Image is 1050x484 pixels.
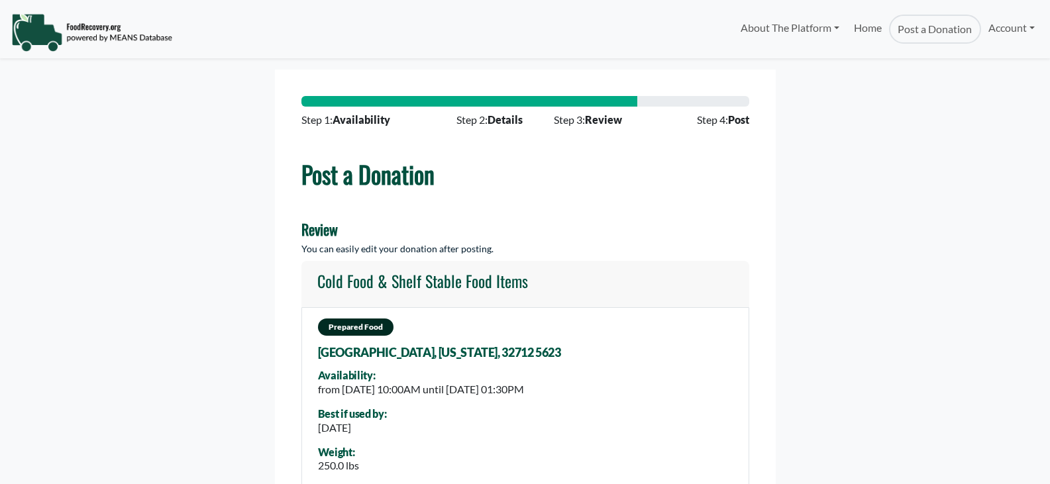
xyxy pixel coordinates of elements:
h5: You can easily edit your donation after posting. [301,244,749,255]
a: About The Platform [733,15,846,41]
span: Step 4: [697,112,749,128]
div: Best if used by: [318,408,387,420]
div: [DATE] [318,420,387,436]
div: from [DATE] 10:00AM until [DATE] 01:30PM [318,381,524,397]
h1: Post a Donation [301,160,749,188]
div: Availability: [318,369,524,381]
a: Home [847,15,889,44]
strong: Post [728,113,749,126]
span: Step 2: [456,112,523,128]
span: Step 3: [554,112,666,128]
img: NavigationLogo_FoodRecovery-91c16205cd0af1ed486a0f1a7774a6544ea792ac00100771e7dd3ec7c0e58e41.png [11,13,172,52]
h4: Review [301,220,749,238]
a: Post a Donation [889,15,980,44]
span: Step 1: [301,112,390,128]
span: [GEOGRAPHIC_DATA], [US_STATE], 32712 5623 [318,346,561,360]
div: Weight: [318,446,359,458]
strong: Availability [333,113,390,126]
h4: Cold Food & Shelf Stable Food Items [317,271,528,291]
a: Account [981,15,1042,41]
strong: Review [585,113,622,126]
span: Prepared Food [318,318,394,336]
div: 250.0 lbs [318,458,359,473]
strong: Details [488,113,523,126]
